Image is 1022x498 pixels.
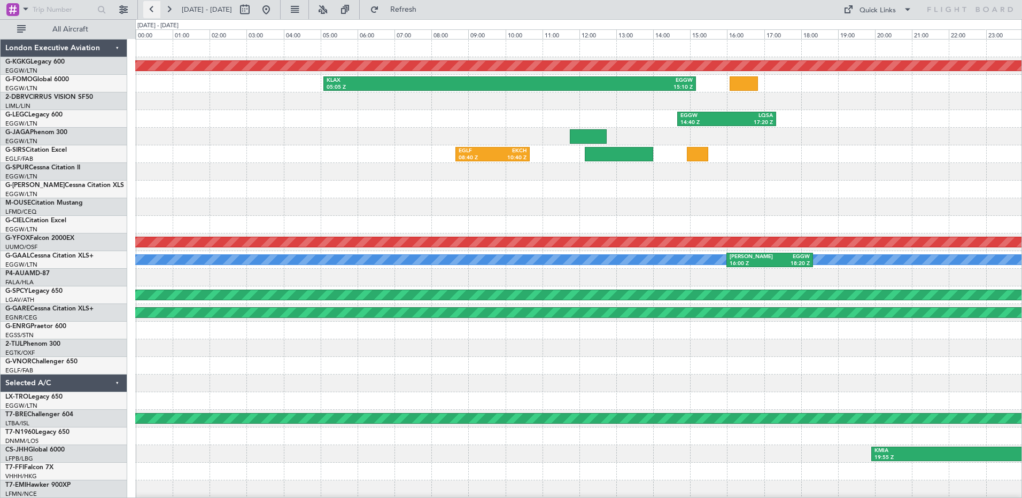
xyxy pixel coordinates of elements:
[5,429,35,435] span: T7-N1960
[5,129,67,136] a: G-JAGAPhenom 300
[680,119,726,127] div: 14:40 Z
[5,182,124,189] a: G-[PERSON_NAME]Cessna Citation XLS
[690,29,727,39] div: 15:00
[5,490,37,498] a: LFMN/NCE
[5,306,94,312] a: G-GARECessna Citation XLS+
[5,147,26,153] span: G-SIRS
[5,306,30,312] span: G-GARE
[509,77,693,84] div: EGGW
[459,147,492,155] div: EGLF
[5,173,37,181] a: EGGW/LTN
[5,94,29,100] span: 2-DBRV
[136,29,173,39] div: 00:00
[5,165,29,171] span: G-SPUR
[358,29,394,39] div: 06:00
[5,147,67,153] a: G-SIRSCitation Excel
[12,21,116,38] button: All Aircraft
[5,331,34,339] a: EGSS/STN
[5,182,65,189] span: G-[PERSON_NAME]
[727,112,773,120] div: LQSA
[182,5,232,14] span: [DATE] - [DATE]
[210,29,246,39] div: 02:00
[5,288,28,294] span: G-SPCY
[5,76,33,83] span: G-FOMO
[5,394,28,400] span: LX-TRO
[5,411,73,418] a: T7-BREChallenger 604
[284,29,321,39] div: 04:00
[5,482,26,488] span: T7-EMI
[5,137,37,145] a: EGGW/LTN
[5,270,50,277] a: P4-AUAMD-87
[5,359,32,365] span: G-VNOR
[5,314,37,322] a: EGNR/CEG
[653,29,690,39] div: 14:00
[5,359,78,365] a: G-VNORChallenger 650
[5,190,37,198] a: EGGW/LTN
[321,29,358,39] div: 05:00
[5,261,37,269] a: EGGW/LTN
[801,29,838,39] div: 18:00
[5,59,30,65] span: G-KGKG
[5,411,27,418] span: T7-BRE
[5,402,37,410] a: EGGW/LTN
[730,253,770,261] div: [PERSON_NAME]
[5,253,30,259] span: G-GAAL
[246,29,283,39] div: 03:00
[5,235,30,242] span: G-YFOX
[5,270,29,277] span: P4-AUA
[579,29,616,39] div: 12:00
[394,29,431,39] div: 07:00
[5,278,34,286] a: FALA/HLA
[912,29,949,39] div: 21:00
[5,437,38,445] a: DNMM/LOS
[5,341,23,347] span: 2-TIJL
[727,119,773,127] div: 17:20 Z
[5,129,30,136] span: G-JAGA
[860,5,896,16] div: Quick Links
[5,155,33,163] a: EGLF/FAB
[5,217,25,224] span: G-CIEL
[949,29,986,39] div: 22:00
[5,447,28,453] span: CS-JHH
[764,29,801,39] div: 17:00
[680,112,726,120] div: EGGW
[493,154,527,162] div: 10:40 Z
[5,112,63,118] a: G-LEGCLegacy 600
[5,323,30,330] span: G-ENRG
[5,253,94,259] a: G-GAALCessna Citation XLS+
[327,77,510,84] div: KLAX
[5,217,66,224] a: G-CIELCitation Excel
[5,200,83,206] a: M-OUSECitation Mustang
[5,288,63,294] a: G-SPCYLegacy 650
[616,29,653,39] div: 13:00
[5,323,66,330] a: G-ENRGPraetor 600
[5,112,28,118] span: G-LEGC
[5,235,74,242] a: G-YFOXFalcon 2000EX
[5,296,34,304] a: LGAV/ATH
[493,147,527,155] div: EKCH
[838,1,917,18] button: Quick Links
[5,76,69,83] a: G-FOMOGlobal 6000
[838,29,875,39] div: 19:00
[5,447,65,453] a: CS-JHHGlobal 6000
[5,67,37,75] a: EGGW/LTN
[5,243,37,251] a: UUMO/OSF
[365,1,429,18] button: Refresh
[5,102,30,110] a: LIML/LIN
[5,165,80,171] a: G-SPURCessna Citation II
[875,29,912,39] div: 20:00
[459,154,492,162] div: 08:40 Z
[5,200,31,206] span: M-OUSE
[5,341,60,347] a: 2-TIJLPhenom 300
[173,29,210,39] div: 01:00
[509,84,693,91] div: 15:10 Z
[5,464,24,471] span: T7-FFI
[727,29,764,39] div: 16:00
[5,419,29,427] a: LTBA/ISL
[5,349,35,357] a: EGTK/OXF
[5,464,53,471] a: T7-FFIFalcon 7X
[431,29,468,39] div: 08:00
[730,260,770,268] div: 16:00 Z
[137,21,179,30] div: [DATE] - [DATE]
[381,6,426,13] span: Refresh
